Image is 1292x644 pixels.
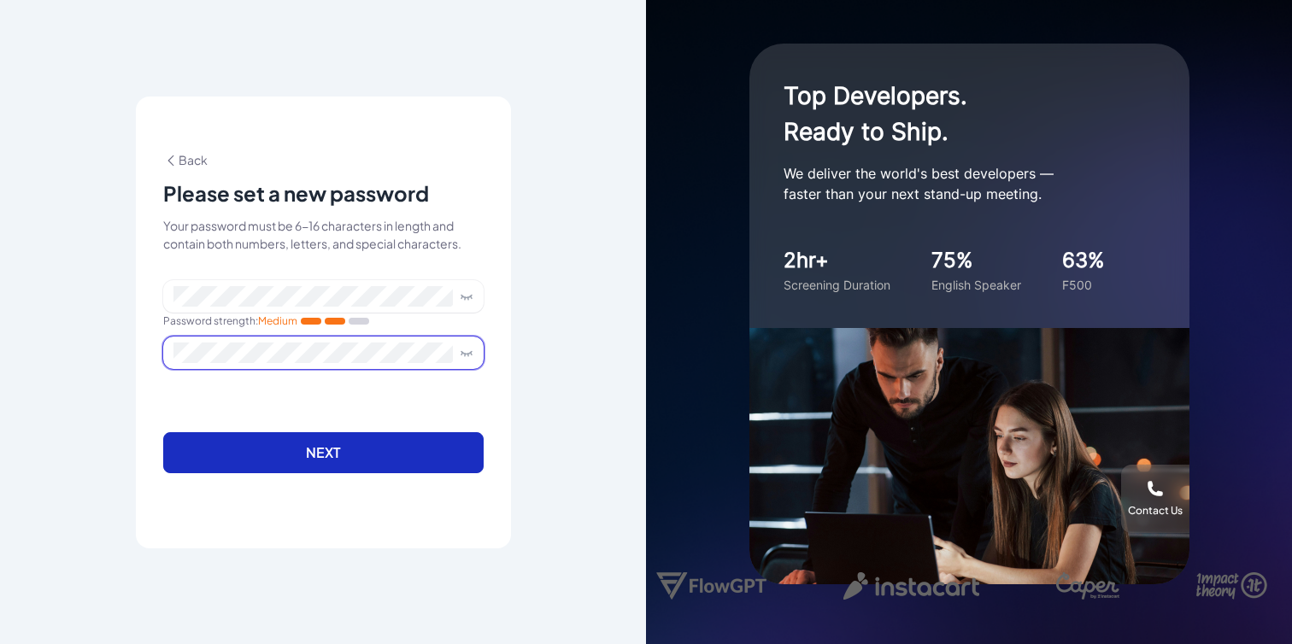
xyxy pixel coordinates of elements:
div: English Speaker [931,276,1021,294]
p: We deliver the world's best developers — faster than your next stand-up meeting. [784,163,1125,204]
div: F500 [1062,276,1105,294]
span: Back [163,152,208,167]
div: Contact Us [1128,504,1183,518]
div: 63% [1062,245,1105,276]
h1: Top Developers. Ready to Ship. [784,78,1125,149]
div: 2hr+ [784,245,890,276]
div: Your password must be 6-16 characters in length and contain both numbers, letters, and special ch... [163,217,484,253]
div: Password strength : [163,313,484,330]
button: Next [163,432,484,473]
span: Medium [258,314,297,327]
div: 75% [931,245,1021,276]
div: Screening Duration [784,276,890,294]
button: Contact Us [1121,465,1189,533]
p: Please set a new password [163,179,429,207]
